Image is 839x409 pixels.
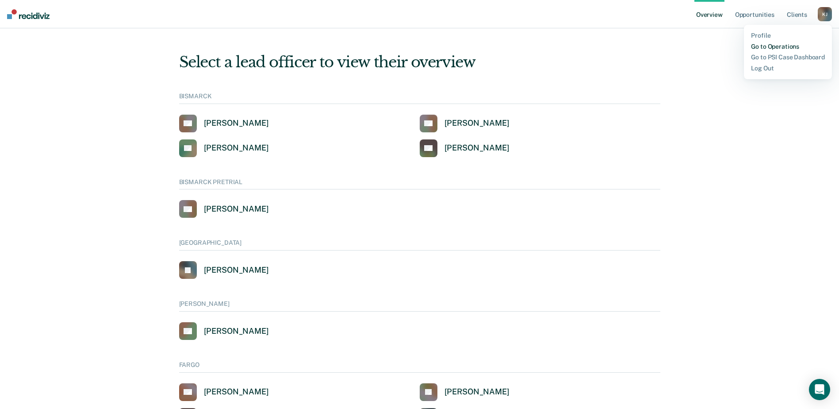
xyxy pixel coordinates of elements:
[420,115,510,132] a: [PERSON_NAME]
[179,53,660,71] div: Select a lead officer to view their overview
[751,65,825,72] a: Log Out
[809,379,830,400] div: Open Intercom Messenger
[818,7,832,21] button: KJ
[420,139,510,157] a: [PERSON_NAME]
[751,43,825,50] a: Go to Operations
[420,383,510,401] a: [PERSON_NAME]
[179,178,660,190] div: BISMARCK PRETRIAL
[179,361,660,373] div: FARGO
[204,204,269,214] div: [PERSON_NAME]
[179,139,269,157] a: [PERSON_NAME]
[179,300,660,312] div: [PERSON_NAME]
[179,115,269,132] a: [PERSON_NAME]
[204,143,269,153] div: [PERSON_NAME]
[204,265,269,275] div: [PERSON_NAME]
[7,9,50,19] img: Recidiviz
[751,54,825,61] a: Go to PSI Case Dashboard
[179,93,660,104] div: BISMARCK
[179,239,660,251] div: [GEOGRAPHIC_DATA]
[751,32,825,39] a: Profile
[179,200,269,218] a: [PERSON_NAME]
[444,387,510,397] div: [PERSON_NAME]
[444,143,510,153] div: [PERSON_NAME]
[204,387,269,397] div: [PERSON_NAME]
[444,118,510,128] div: [PERSON_NAME]
[179,322,269,340] a: [PERSON_NAME]
[179,383,269,401] a: [PERSON_NAME]
[179,261,269,279] a: [PERSON_NAME]
[204,326,269,336] div: [PERSON_NAME]
[204,118,269,128] div: [PERSON_NAME]
[818,7,832,21] div: K J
